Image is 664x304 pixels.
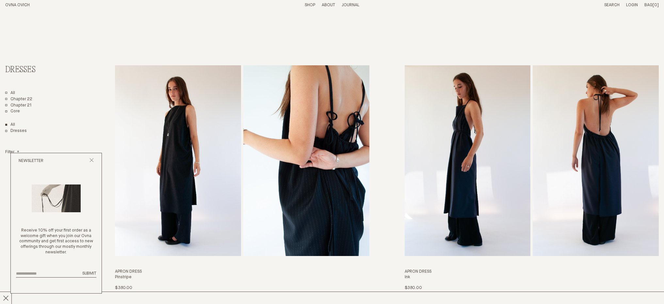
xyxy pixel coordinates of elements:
span: [0] [653,3,659,7]
summary: Filter [5,150,19,155]
h3: Apron Dress [405,269,659,275]
a: Dresses [5,128,27,134]
img: Apron Dress [115,65,241,256]
span: M/L [440,286,447,290]
a: Show All [5,122,15,128]
h2: Dresses [5,65,82,75]
a: Apron Dress [405,65,659,291]
span: $380.00 [405,286,422,290]
button: Submit [82,271,96,277]
summary: About [322,3,335,8]
a: All [5,90,15,96]
button: Close popup [89,158,94,164]
span: $380.00 [115,286,132,290]
img: Apron Dress [405,65,531,256]
h3: Apron Dress [115,269,369,275]
h4: Ink [405,275,659,280]
a: Chapter 21 [5,103,32,108]
span: S/M [430,286,440,290]
span: Bag [644,3,653,7]
span: S/M [140,286,150,290]
h2: Newsletter [19,158,43,164]
a: Chapter 22 [5,97,32,102]
a: Apron Dress [115,65,369,291]
a: Journal [342,3,359,7]
a: Search [604,3,620,7]
p: Receive 10% off your first order as a welcome gift when you join our Ovna community and get first... [16,228,96,255]
span: M/L [150,286,157,290]
a: Login [626,3,638,7]
h4: Pinstripe [115,275,369,280]
a: Home [5,3,30,7]
a: Core [5,109,20,114]
a: Shop [305,3,315,7]
span: Submit [82,271,96,276]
